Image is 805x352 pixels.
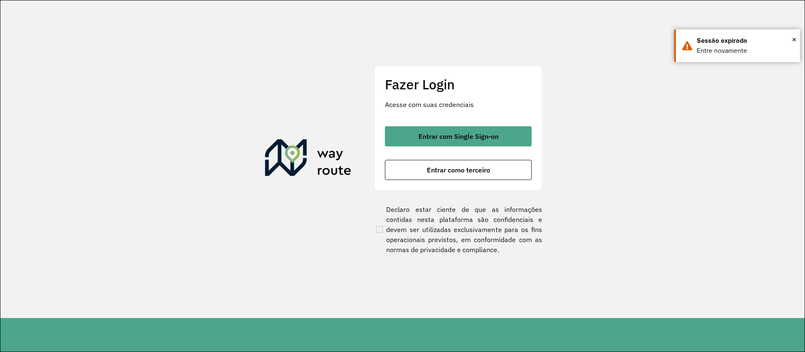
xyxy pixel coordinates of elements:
p: Acesse com suas credenciais [385,99,532,110]
label: Declaro estar ciente de que as informações contidas nesta plataforma são confidenciais e devem se... [374,204,542,255]
span: × [792,33,796,46]
div: Entre novamente [697,46,794,56]
img: Roteirizador AmbevTech [265,139,351,180]
button: button [385,160,532,180]
button: button [385,126,532,146]
h2: Fazer Login [385,76,532,92]
span: Entrar com Single Sign-on [418,133,499,140]
button: Close [792,33,796,46]
div: Sessão expirada [697,36,794,46]
span: Entrar como terceiro [427,167,490,173]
